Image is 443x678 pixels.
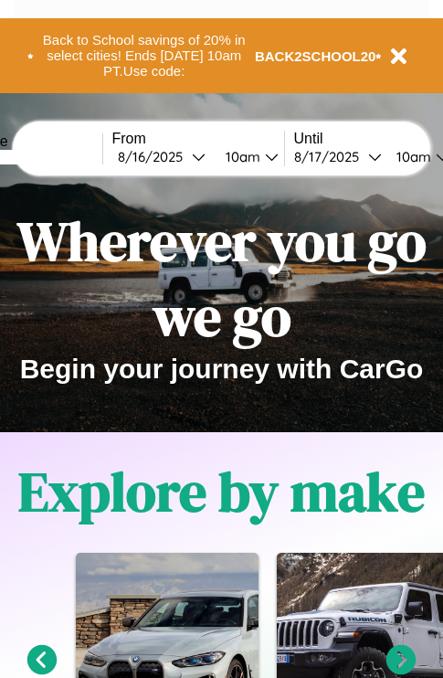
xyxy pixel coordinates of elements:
h1: Explore by make [18,454,425,529]
div: 8 / 17 / 2025 [294,148,368,165]
div: 10am [387,148,436,165]
b: BACK2SCHOOL20 [255,48,376,64]
button: 10am [211,147,284,166]
div: 8 / 16 / 2025 [118,148,192,165]
label: From [112,131,284,147]
button: 8/16/2025 [112,147,211,166]
button: Back to School savings of 20% in select cities! Ends [DATE] 10am PT.Use code: [34,27,255,84]
div: 10am [216,148,265,165]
